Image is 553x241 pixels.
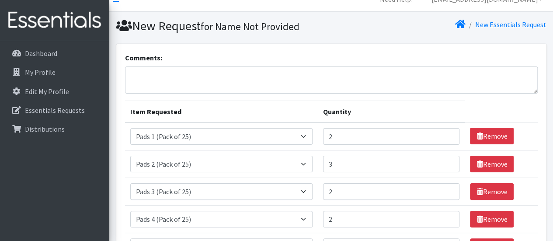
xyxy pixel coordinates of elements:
[3,6,106,35] img: HumanEssentials
[25,106,85,115] p: Essentials Requests
[3,45,106,62] a: Dashboard
[318,101,465,122] th: Quantity
[3,83,106,100] a: Edit My Profile
[201,20,299,33] small: for Name Not Provided
[125,101,318,122] th: Item Requested
[475,20,546,29] a: New Essentials Request
[3,101,106,119] a: Essentials Requests
[470,156,514,172] a: Remove
[25,68,56,77] p: My Profile
[470,128,514,144] a: Remove
[25,125,65,133] p: Distributions
[25,87,69,96] p: Edit My Profile
[25,49,57,58] p: Dashboard
[3,63,106,81] a: My Profile
[125,52,162,63] label: Comments:
[470,183,514,200] a: Remove
[3,120,106,138] a: Distributions
[470,211,514,227] a: Remove
[116,18,328,34] h1: New Request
